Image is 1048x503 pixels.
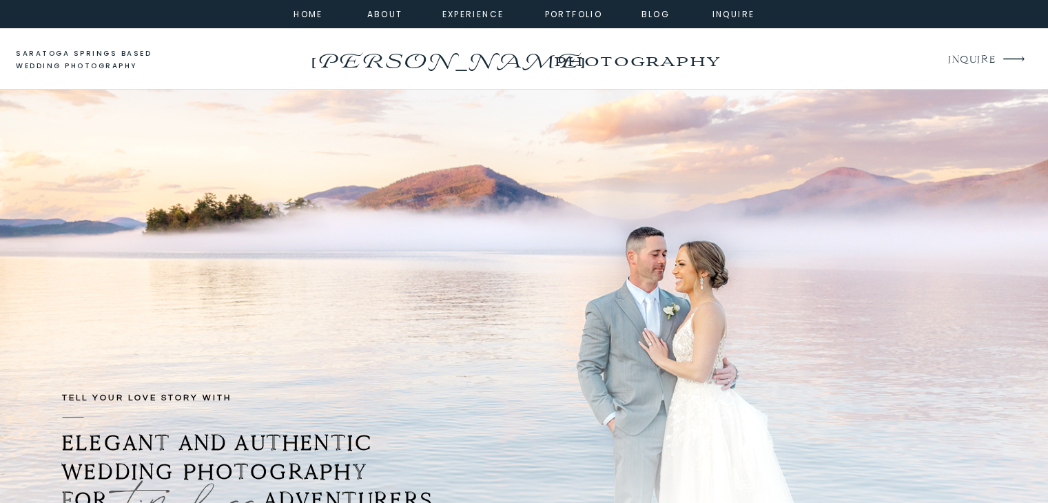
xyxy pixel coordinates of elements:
a: photography [526,41,746,79]
a: experience [442,7,498,19]
a: about [367,7,398,19]
b: TELL YOUR LOVE STORY with [62,393,232,402]
a: inquire [709,7,759,19]
a: home [290,7,327,19]
a: Blog [631,7,681,19]
a: INQUIRE [948,51,994,70]
a: [PERSON_NAME] [307,45,588,67]
a: saratoga springs based wedding photography [16,48,178,73]
a: portfolio [544,7,604,19]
